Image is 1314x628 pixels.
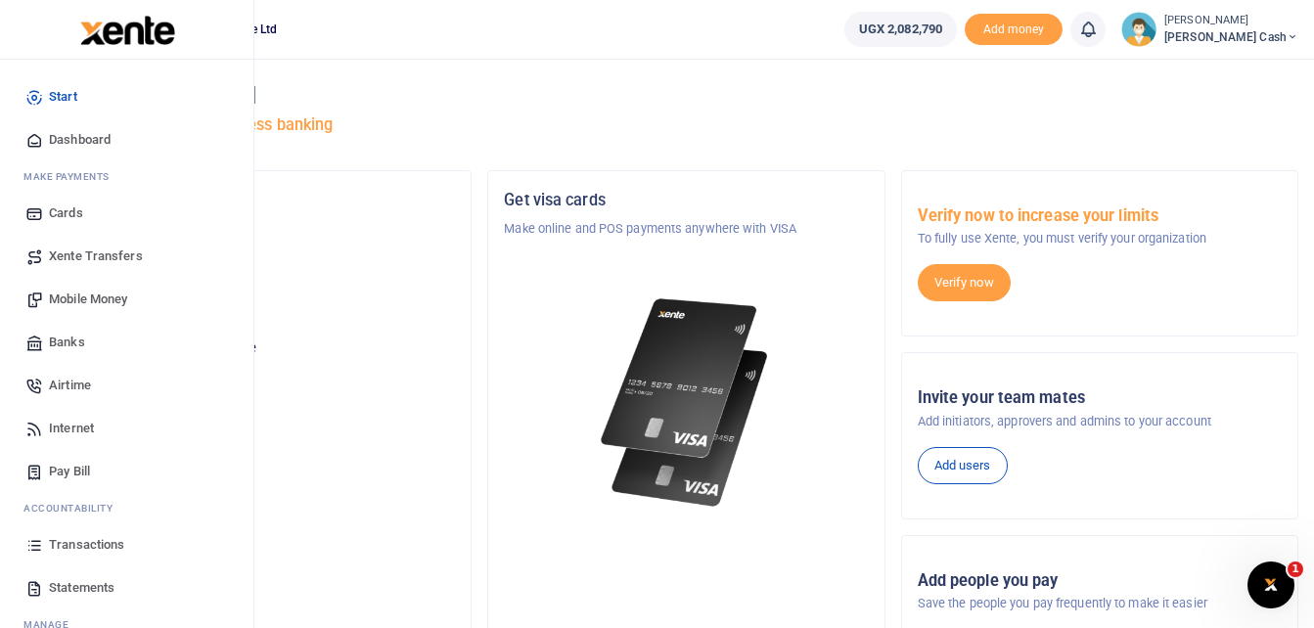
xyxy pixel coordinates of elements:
[504,191,868,210] h5: Get visa cards
[1247,561,1294,608] iframe: Intercom live chat
[837,12,965,47] li: Wallet ballance
[844,12,957,47] a: UGX 2,082,790
[49,419,94,438] span: Internet
[91,338,455,358] p: Your current account balance
[16,364,238,407] a: Airtime
[91,266,455,286] h5: Account
[918,206,1282,226] h5: Verify now to increase your limits
[965,14,1063,46] span: Add money
[16,192,238,235] a: Cards
[16,523,238,566] a: Transactions
[49,333,85,352] span: Banks
[1121,12,1156,47] img: profile-user
[595,286,777,519] img: xente-_physical_cards.png
[49,87,77,107] span: Start
[1288,561,1303,577] span: 1
[918,447,1008,484] a: Add users
[74,115,1298,135] h5: Welcome to better business banking
[16,278,238,321] a: Mobile Money
[918,264,1011,301] a: Verify now
[49,376,91,395] span: Airtime
[504,219,868,239] p: Make online and POS payments anywhere with VISA
[49,578,114,598] span: Statements
[38,501,113,516] span: countability
[91,191,455,210] h5: Organization
[16,118,238,161] a: Dashboard
[49,290,127,309] span: Mobile Money
[49,247,143,266] span: Xente Transfers
[16,161,238,192] li: M
[78,22,175,36] a: logo-small logo-large logo-large
[91,363,455,382] h5: UGX 2,082,790
[965,14,1063,46] li: Toup your wallet
[1164,28,1298,46] span: [PERSON_NAME] Cash
[49,130,111,150] span: Dashboard
[16,235,238,278] a: Xente Transfers
[918,229,1282,248] p: To fully use Xente, you must verify your organization
[859,20,942,39] span: UGX 2,082,790
[91,219,455,239] p: Namirembe Guest House Ltd
[74,84,1298,106] h4: Hello [PERSON_NAME]
[16,321,238,364] a: Banks
[918,388,1282,408] h5: Invite your team mates
[49,535,124,555] span: Transactions
[918,594,1282,613] p: Save the people you pay frequently to make it easier
[16,566,238,609] a: Statements
[16,493,238,523] li: Ac
[16,407,238,450] a: Internet
[16,75,238,118] a: Start
[1121,12,1298,47] a: profile-user [PERSON_NAME] [PERSON_NAME] Cash
[49,203,83,223] span: Cards
[965,21,1063,35] a: Add money
[33,169,110,184] span: ake Payments
[918,412,1282,431] p: Add initiators, approvers and admins to your account
[91,295,455,315] p: [PERSON_NAME] Cash
[918,571,1282,591] h5: Add people you pay
[49,462,90,481] span: Pay Bill
[80,16,175,45] img: logo-large
[1164,13,1298,29] small: [PERSON_NAME]
[16,450,238,493] a: Pay Bill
